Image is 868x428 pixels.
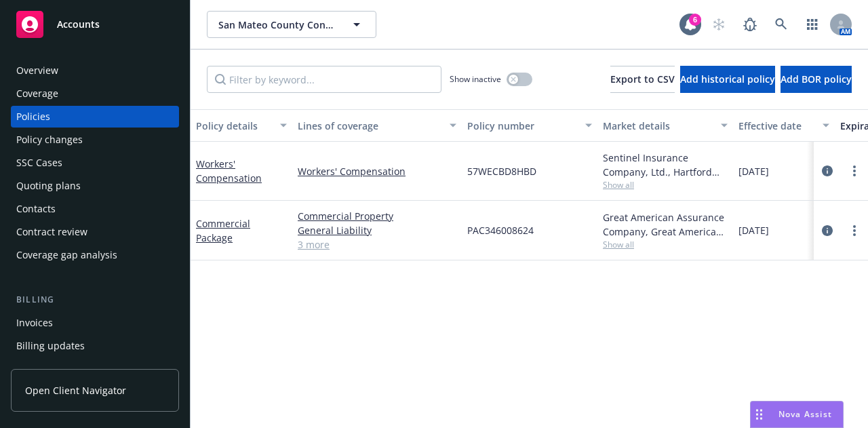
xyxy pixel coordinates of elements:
div: Policy changes [16,129,83,151]
span: [DATE] [738,164,769,178]
div: Policies [16,106,50,128]
a: Coverage gap analysis [11,244,179,266]
div: Contract review [16,221,87,243]
a: more [846,163,863,179]
a: Policy changes [11,129,179,151]
a: Commercial Property [298,209,456,223]
div: Policy details [196,119,272,133]
a: circleInformation [819,163,835,179]
a: more [846,222,863,239]
div: Billing [11,293,179,307]
span: Open Client Navigator [25,383,126,397]
div: Quoting plans [16,175,81,197]
button: Policy number [462,109,597,142]
div: Policy number [467,119,577,133]
span: 57WECBD8HBD [467,164,536,178]
button: Add historical policy [680,66,775,93]
button: Nova Assist [750,401,844,428]
a: Quoting plans [11,175,179,197]
div: SSC Cases [16,152,62,174]
div: Billing updates [16,335,85,357]
a: Policies [11,106,179,128]
input: Filter by keyword... [207,66,441,93]
a: Commercial Package [196,217,250,244]
a: Overview [11,60,179,81]
a: circleInformation [819,222,835,239]
a: SSC Cases [11,152,179,174]
span: Add historical policy [680,73,775,85]
a: Accounts [11,5,179,43]
span: [DATE] [738,223,769,237]
a: General Liability [298,223,456,237]
a: Workers' Compensation [298,164,456,178]
button: Effective date [733,109,835,142]
a: Contract review [11,221,179,243]
div: Market details [603,119,713,133]
a: Contacts [11,198,179,220]
a: Coverage [11,83,179,104]
div: Contacts [16,198,56,220]
div: Effective date [738,119,814,133]
a: Switch app [799,11,826,38]
div: Coverage [16,83,58,104]
div: Lines of coverage [298,119,441,133]
a: Billing updates [11,335,179,357]
div: Invoices [16,312,53,334]
span: San Mateo County Convention and Visitors Bureau [218,18,336,32]
div: 6 [689,14,701,26]
a: Report a Bug [736,11,764,38]
button: Add BOR policy [781,66,852,93]
div: Great American Assurance Company, Great American Insurance Group [603,210,728,239]
div: Drag to move [751,402,768,427]
a: 3 more [298,237,456,252]
a: Invoices [11,312,179,334]
button: San Mateo County Convention and Visitors Bureau [207,11,376,38]
span: Show all [603,239,728,250]
div: Overview [16,60,58,81]
a: Workers' Compensation [196,157,262,184]
button: Market details [597,109,733,142]
button: Policy details [191,109,292,142]
span: Export to CSV [610,73,675,85]
span: Show all [603,179,728,191]
span: Show inactive [450,73,501,85]
a: Start snowing [705,11,732,38]
button: Export to CSV [610,66,675,93]
a: Search [768,11,795,38]
div: Sentinel Insurance Company, Ltd., Hartford Insurance Group [603,151,728,179]
span: Add BOR policy [781,73,852,85]
span: Accounts [57,19,100,30]
div: Coverage gap analysis [16,244,117,266]
span: Nova Assist [778,408,832,420]
button: Lines of coverage [292,109,462,142]
span: PAC346008624 [467,223,534,237]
